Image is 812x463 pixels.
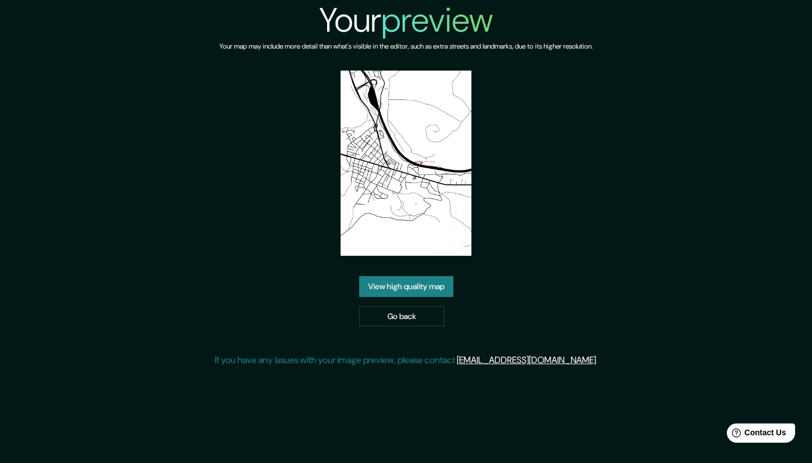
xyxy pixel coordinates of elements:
[341,71,471,256] img: created-map-preview
[359,306,444,327] a: Go back
[457,354,596,366] a: [EMAIL_ADDRESS][DOMAIN_NAME]
[712,419,800,451] iframe: Help widget launcher
[359,276,453,297] a: View high quality map
[219,41,593,53] h6: Your map may include more detail than what's visible in the editor, such as extra streets and lan...
[215,353,598,367] p: If you have any issues with your image preview, please contact .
